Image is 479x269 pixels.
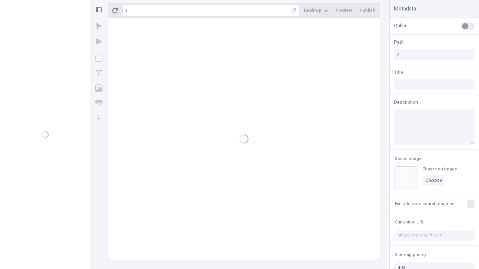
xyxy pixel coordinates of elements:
span: Online [394,22,408,29]
button: Button [92,96,106,110]
span: Publish [360,7,375,13]
button: Preview [333,5,355,16]
span: Canonical URL [395,219,424,225]
span: Title [394,69,403,76]
button: Social Image [393,154,423,163]
button: Image [92,81,106,95]
button: Sitemap priority [393,250,428,259]
span: Sitemap priority [395,252,426,257]
div: / [126,7,128,13]
span: Description [394,99,418,106]
input: https://makeswift.com [394,230,475,241]
button: Choose [422,175,445,186]
button: Exclude from search engines [393,200,456,208]
div: Choose an image [422,166,457,172]
span: Path [394,39,404,46]
button: Publish [357,5,378,16]
span: Choose [425,177,442,183]
span: Social Image [395,156,422,161]
span: Exclude from search engines [395,201,454,207]
span: Desktop [304,7,321,13]
button: Desktop [301,5,331,16]
button: Box [92,52,106,65]
button: Text [92,67,106,80]
button: Canonical URL [393,218,426,227]
span: Preview [336,7,352,13]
